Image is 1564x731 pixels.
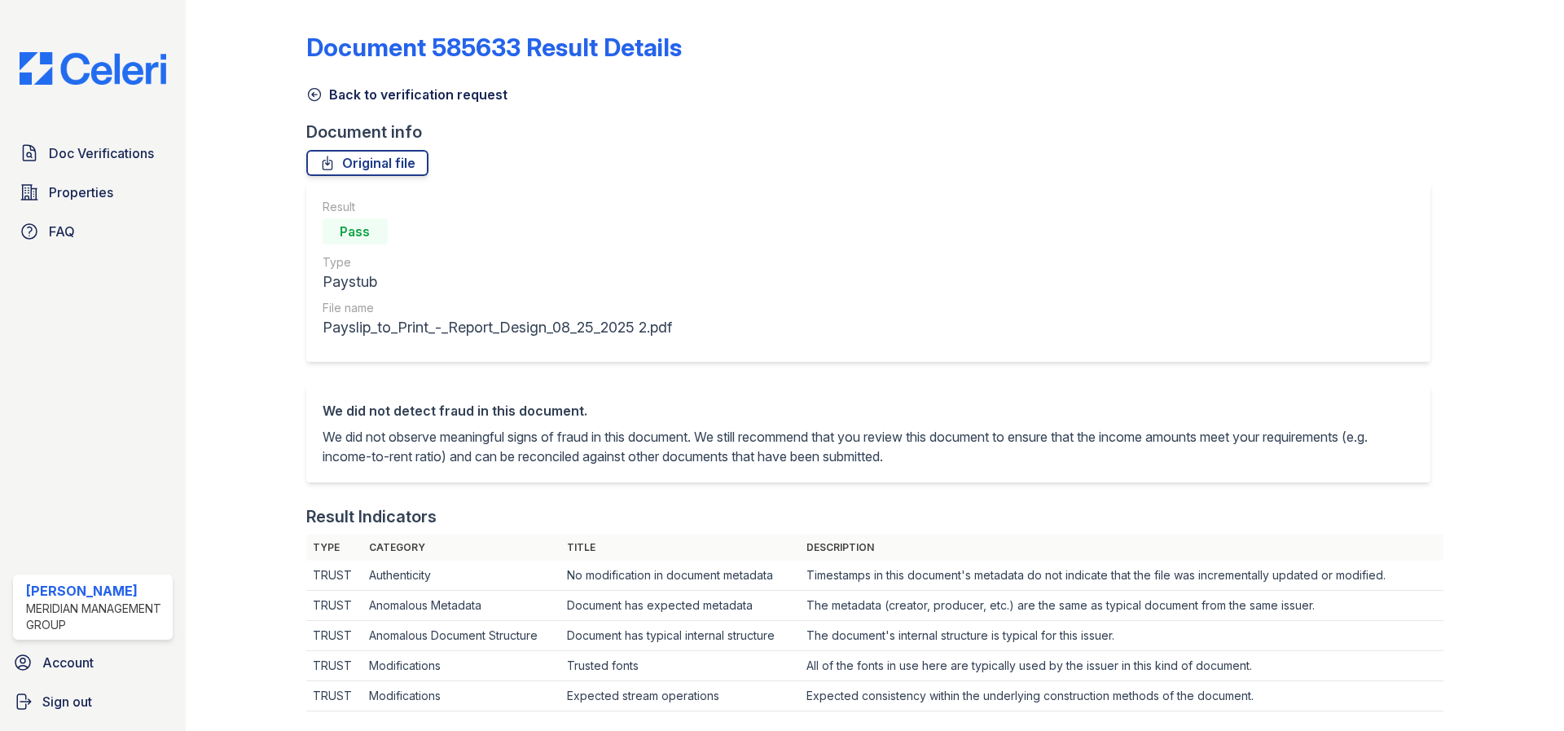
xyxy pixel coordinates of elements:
[306,681,363,711] td: TRUST
[306,85,507,104] a: Back to verification request
[7,52,179,85] img: CE_Logo_Blue-a8612792a0a2168367f1c8372b55b34899dd931a85d93a1a3d3e32e68fde9ad4.png
[800,651,1443,681] td: All of the fonts in use here are typically used by the issuer in this kind of document.
[49,222,75,241] span: FAQ
[7,646,179,679] a: Account
[42,653,94,672] span: Account
[362,561,560,591] td: Authenticity
[362,651,560,681] td: Modifications
[800,681,1443,711] td: Expected consistency within the underlying construction methods of the document.
[306,561,363,591] td: TRUST
[323,254,672,271] div: Type
[13,137,173,170] a: Doc Verifications
[306,150,428,176] a: Original file
[26,601,166,633] div: Meridian Management Group
[13,176,173,209] a: Properties
[306,121,1443,143] div: Document info
[306,33,682,62] a: Document 585633 Result Details
[42,692,92,711] span: Sign out
[362,535,560,561] th: Category
[323,218,388,244] div: Pass
[306,591,363,621] td: TRUST
[323,271,672,293] div: Paystub
[49,183,113,202] span: Properties
[362,681,560,711] td: Modifications
[560,651,800,681] td: Trusted fonts
[560,561,800,591] td: No modification in document metadata
[362,591,560,621] td: Anomalous Metadata
[800,621,1443,651] td: The document's internal structure is typical for this issuer.
[7,685,179,718] a: Sign out
[306,651,363,681] td: TRUST
[800,535,1443,561] th: Description
[323,316,672,339] div: Payslip_to_Print_-_Report_Design_08_25_2025 2.pdf
[26,581,166,601] div: [PERSON_NAME]
[323,401,1414,421] div: We did not detect fraud in this document.
[323,300,672,316] div: File name
[560,591,800,621] td: Document has expected metadata
[800,561,1443,591] td: Timestamps in this document's metadata do not indicate that the file was incrementally updated or...
[362,621,560,651] td: Anomalous Document Structure
[323,199,672,215] div: Result
[13,215,173,248] a: FAQ
[306,621,363,651] td: TRUST
[560,621,800,651] td: Document has typical internal structure
[323,427,1414,466] p: We did not observe meaningful signs of fraud in this document. We still recommend that you review...
[560,681,800,711] td: Expected stream operations
[49,143,154,163] span: Doc Verifications
[306,535,363,561] th: Type
[800,591,1443,621] td: The metadata (creator, producer, etc.) are the same as typical document from the same issuer.
[306,505,437,528] div: Result Indicators
[560,535,800,561] th: Title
